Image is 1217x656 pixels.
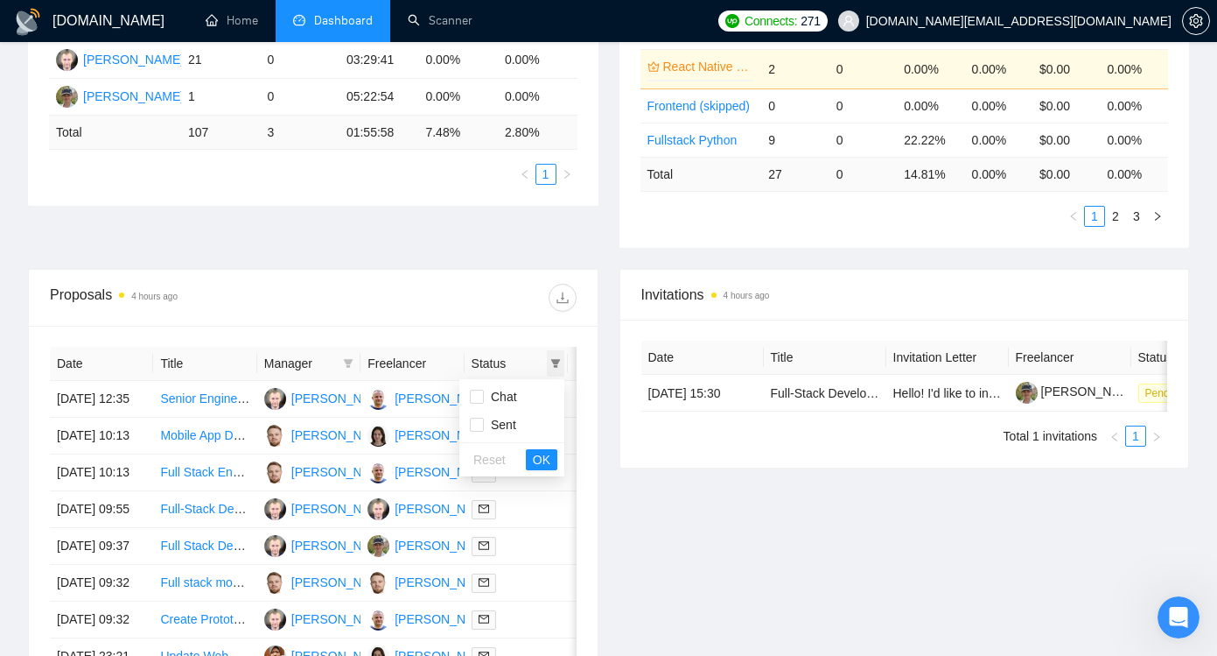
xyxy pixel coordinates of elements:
[367,538,495,552] a: NS[PERSON_NAME]
[264,538,392,552] a: OS[PERSON_NAME]
[367,388,389,410] img: VV
[550,358,561,369] span: filter
[339,116,419,150] td: 01:55:58
[1063,206,1084,227] button: left
[367,427,495,441] a: KI[PERSON_NAME]
[160,539,396,553] a: Full Stack Developer - Productivity Platform
[367,611,495,625] a: VV[PERSON_NAME]
[408,13,472,28] a: searchScanner
[160,612,644,626] a: Create Prototype Backend to App - Personalize Insights based on Hardware Sensor Data
[1009,341,1131,375] th: Freelancer
[761,49,829,88] td: 2
[1100,123,1168,157] td: 0.00%
[264,498,286,520] img: OS
[764,341,886,375] th: Title
[264,572,286,594] img: YZ
[472,354,543,373] span: Status
[514,164,535,185] button: left
[367,572,389,594] img: YZ
[1125,426,1146,447] li: 1
[466,449,513,470] button: Reset
[965,88,1032,123] td: 0.00%
[395,573,495,592] div: [PERSON_NAME]
[1146,426,1167,447] button: right
[153,347,256,381] th: Title
[395,499,495,518] div: [PERSON_NAME]
[1084,206,1105,227] li: 1
[293,14,305,26] span: dashboard
[498,42,577,79] td: 0.00%
[1100,157,1168,191] td: 0.00 %
[14,8,42,36] img: logo
[83,50,184,69] div: [PERSON_NAME]
[771,386,1216,400] a: Full-Stack Developer (React Native + Node/Python) for Women’s Health MVP App
[1147,206,1168,227] button: right
[1151,432,1162,442] span: right
[291,573,392,592] div: [PERSON_NAME]
[395,462,495,482] div: [PERSON_NAME]
[264,535,286,557] img: OS
[1063,206,1084,227] li: Previous Page
[843,15,855,27] span: user
[641,341,764,375] th: Date
[264,575,392,589] a: YZ[PERSON_NAME]
[260,116,339,150] td: 3
[50,284,313,312] div: Proposals
[745,11,797,31] span: Connects:
[56,88,184,102] a: NS[PERSON_NAME]
[260,79,339,116] td: 0
[498,79,577,116] td: 0.00%
[897,157,964,191] td: 14.81 %
[1105,206,1126,227] li: 2
[418,116,498,150] td: 7.48 %
[206,13,258,28] a: homeHome
[1109,432,1120,442] span: left
[1104,426,1125,447] button: left
[886,341,1009,375] th: Invitation Letter
[264,427,392,441] a: YZ[PERSON_NAME]
[264,391,392,405] a: OS[PERSON_NAME]
[562,169,572,180] span: right
[1004,426,1097,447] li: Total 1 invitations
[1127,207,1146,226] a: 3
[131,292,178,301] time: 4 hours ago
[965,157,1032,191] td: 0.00 %
[339,79,419,116] td: 05:22:54
[641,284,1168,306] span: Invitations
[395,610,495,629] div: [PERSON_NAME]
[1138,384,1191,403] span: Pending
[264,464,392,478] a: YZ[PERSON_NAME]
[663,57,752,76] a: React Native [PERSON_NAME]
[291,610,392,629] div: [PERSON_NAME]
[367,425,389,447] img: KI
[160,391,486,406] a: Senior Engineer (Vue.js + Python/FastAPI + Docker + AWS)
[1085,207,1104,226] a: 1
[181,116,261,150] td: 107
[367,609,389,631] img: VV
[260,42,339,79] td: 0
[367,391,495,405] a: VV[PERSON_NAME]
[1032,49,1100,88] td: $0.00
[56,49,78,71] img: OS
[1032,157,1100,191] td: $ 0.00
[50,455,153,491] td: [DATE] 10:13
[291,462,392,482] div: [PERSON_NAME]
[479,540,489,551] span: mail
[549,284,577,312] button: download
[1182,7,1210,35] button: setting
[291,426,392,445] div: [PERSON_NAME]
[801,11,820,31] span: 271
[761,157,829,191] td: 27
[314,13,373,28] span: Dashboard
[897,88,964,123] td: 0.00%
[829,88,897,123] td: 0
[50,565,153,602] td: [DATE] 09:32
[1152,211,1163,222] span: right
[547,350,564,377] span: filter
[829,49,897,88] td: 0
[514,164,535,185] li: Previous Page
[556,164,577,185] button: right
[498,116,577,150] td: 2.80 %
[360,347,464,381] th: Freelancer
[339,350,357,377] span: filter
